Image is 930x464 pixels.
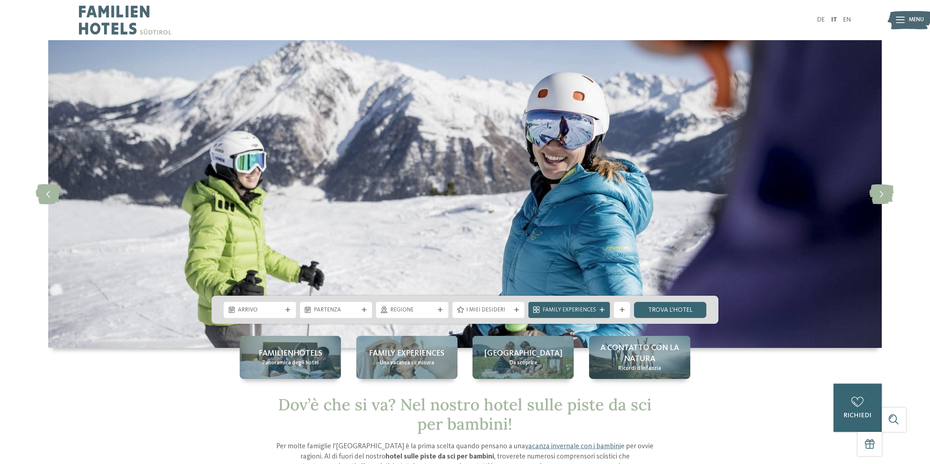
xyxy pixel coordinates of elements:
[484,348,562,359] span: [GEOGRAPHIC_DATA]
[278,394,652,434] span: Dov’è che si va? Nel nostro hotel sulle piste da sci per bambini!
[618,365,661,373] span: Ricordi d’infanzia
[509,359,537,367] span: Da scoprire
[466,306,510,314] span: I miei desideri
[597,342,682,365] span: A contatto con la natura
[843,413,872,419] span: richiedi
[817,17,825,23] a: DE
[634,302,706,318] a: trova l’hotel
[380,359,434,367] span: Una vacanza su misura
[909,16,924,24] span: Menu
[240,336,341,379] a: Hotel sulle piste da sci per bambini: divertimento senza confini Familienhotels Panoramica degli ...
[238,306,282,314] span: Arrivo
[48,40,882,348] img: Hotel sulle piste da sci per bambini: divertimento senza confini
[472,336,574,379] a: Hotel sulle piste da sci per bambini: divertimento senza confini [GEOGRAPHIC_DATA] Da scoprire
[314,306,358,314] span: Partenza
[390,306,434,314] span: Regione
[259,348,322,359] span: Familienhotels
[843,17,851,23] a: EN
[369,348,444,359] span: Family experiences
[525,443,621,450] a: vacanza invernale con i bambini
[834,384,882,432] a: richiedi
[589,336,690,379] a: Hotel sulle piste da sci per bambini: divertimento senza confini A contatto con la natura Ricordi...
[386,453,494,460] strong: hotel sulle piste da sci per bambini
[543,306,596,314] span: Family Experiences
[356,336,458,379] a: Hotel sulle piste da sci per bambini: divertimento senza confini Family experiences Una vacanza s...
[831,17,837,23] a: IT
[262,359,319,367] span: Panoramica degli hotel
